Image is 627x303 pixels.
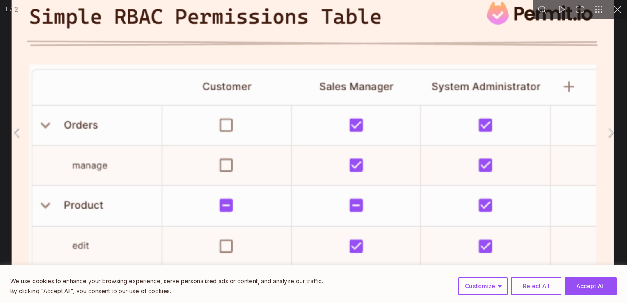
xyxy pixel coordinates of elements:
[10,276,323,286] p: We use cookies to enhance your browsing experience, serve personalized ads or content, and analyz...
[10,286,323,296] p: By clicking "Accept All", you consent to our use of cookies.
[458,277,508,295] button: Customize
[511,277,561,295] button: Reject All
[565,277,617,295] button: Accept All
[7,122,27,143] button: Previous
[600,122,620,143] button: Next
